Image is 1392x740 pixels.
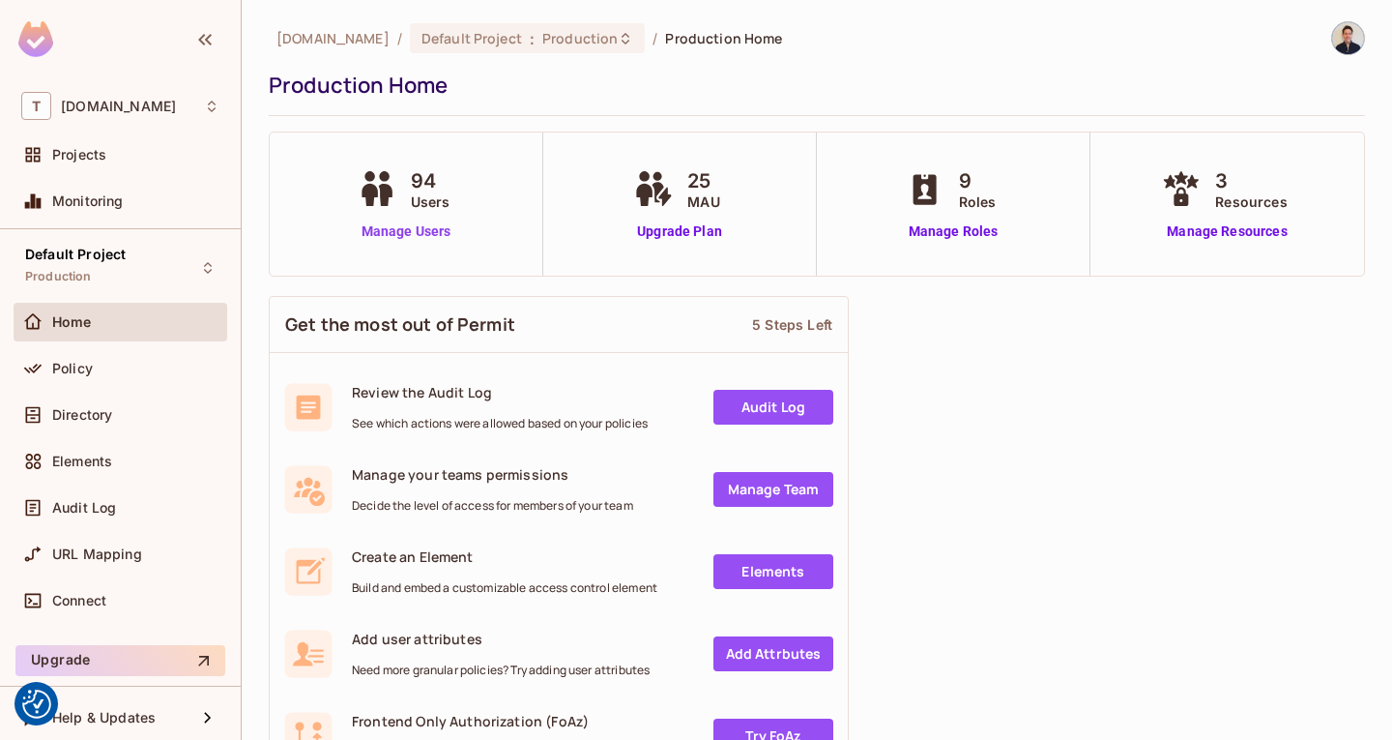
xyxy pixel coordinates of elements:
[713,554,833,589] a: Elements
[352,498,633,514] span: Decide the level of access for members of your team
[285,312,515,337] span: Get the most out of Permit
[52,361,93,376] span: Policy
[397,29,402,47] li: /
[352,630,650,648] span: Add user attributes
[52,593,106,608] span: Connect
[52,547,142,562] span: URL Mapping
[15,645,225,676] button: Upgrade
[21,92,51,120] span: T
[352,663,650,678] span: Need more granular policies? Try adding user attributes
[1157,222,1296,242] a: Manage Resources
[18,21,53,57] img: SReyMgAAAABJRU5ErkJggg==
[529,31,536,46] span: :
[421,29,522,47] span: Default Project
[352,548,657,566] span: Create an Element
[713,636,833,671] a: Add Attrbutes
[52,193,124,209] span: Monitoring
[22,690,51,719] button: Consent Preferences
[411,192,450,212] span: Users
[276,29,390,47] span: the active workspace
[542,29,618,47] span: Production
[687,192,719,212] span: MAU
[61,99,176,114] span: Workspace: thermosphr.com
[352,580,657,596] span: Build and embed a customizable access control element
[25,269,92,284] span: Production
[713,390,833,425] a: Audit Log
[652,29,657,47] li: /
[22,690,51,719] img: Revisit consent button
[713,472,833,507] a: Manage Team
[52,407,112,423] span: Directory
[665,29,782,47] span: Production Home
[1215,166,1287,195] span: 3
[52,314,92,330] span: Home
[959,166,997,195] span: 9
[352,383,648,401] span: Review the Audit Log
[1332,22,1364,54] img: Florian Wattin
[1215,192,1287,212] span: Resources
[353,222,460,242] a: Manage Users
[269,71,1355,100] div: Production Home
[752,315,832,334] div: 5 Steps Left
[352,465,633,484] span: Manage your teams permissions
[629,222,729,242] a: Upgrade Plan
[352,416,648,431] span: See which actions were allowed based on your policies
[52,147,106,163] span: Projects
[411,166,450,195] span: 94
[52,454,112,469] span: Elements
[352,712,589,730] span: Frontend Only Authorization (FoAz)
[25,247,126,262] span: Default Project
[687,166,719,195] span: 25
[52,500,116,516] span: Audit Log
[901,222,1006,242] a: Manage Roles
[52,710,156,725] span: Help & Updates
[959,192,997,212] span: Roles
